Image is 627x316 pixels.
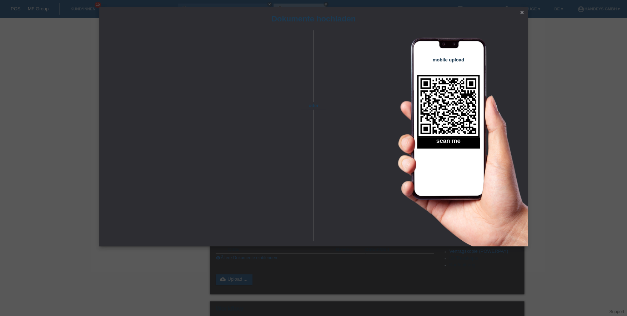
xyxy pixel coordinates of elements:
[99,14,528,23] h1: Dokumente hochladen
[417,57,480,62] h4: mobile upload
[301,102,326,109] span: oder
[517,9,527,17] a: close
[110,48,301,227] iframe: Upload
[519,10,525,15] i: close
[417,137,480,148] h2: scan me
